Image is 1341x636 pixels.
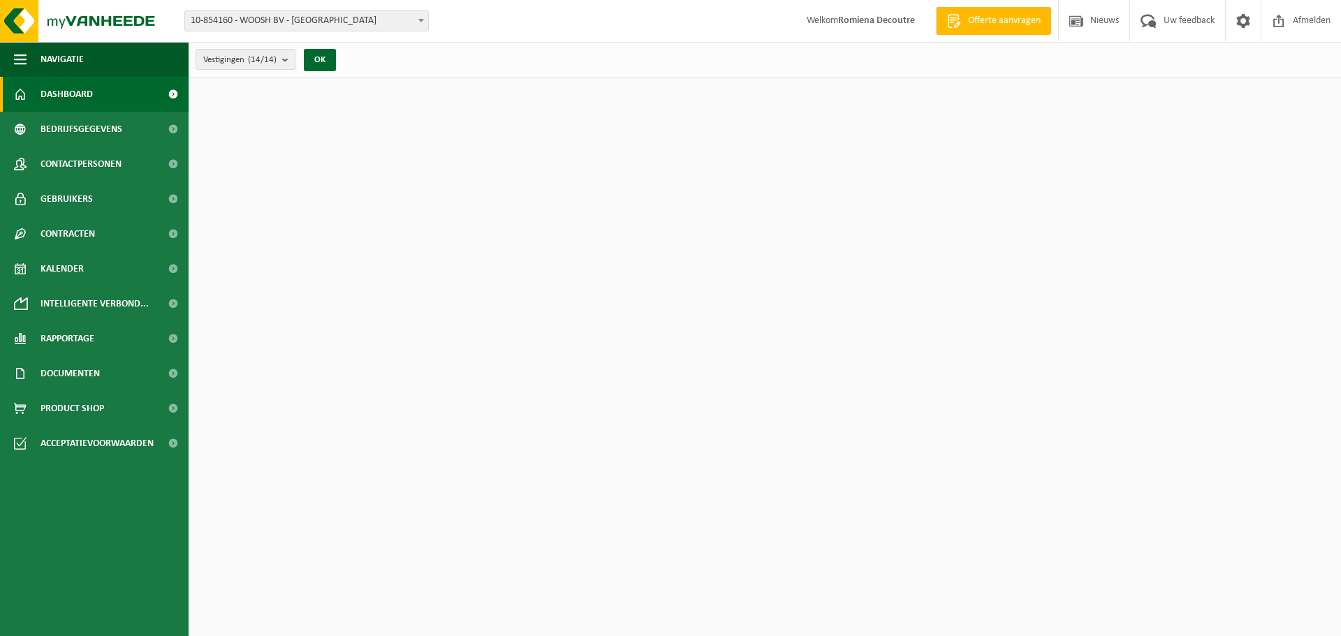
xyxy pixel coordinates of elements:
[41,77,93,112] span: Dashboard
[41,426,154,461] span: Acceptatievoorwaarden
[838,15,915,26] strong: Romiena Decoutre
[41,356,100,391] span: Documenten
[184,10,429,31] span: 10-854160 - WOOSH BV - GENT
[248,55,277,64] count: (14/14)
[965,14,1044,28] span: Offerte aanvragen
[41,182,93,216] span: Gebruikers
[196,49,295,70] button: Vestigingen(14/14)
[41,147,122,182] span: Contactpersonen
[304,49,336,71] button: OK
[41,321,94,356] span: Rapportage
[41,112,122,147] span: Bedrijfsgegevens
[41,42,84,77] span: Navigatie
[936,7,1051,35] a: Offerte aanvragen
[41,286,149,321] span: Intelligente verbond...
[41,391,104,426] span: Product Shop
[185,11,428,31] span: 10-854160 - WOOSH BV - GENT
[41,251,84,286] span: Kalender
[41,216,95,251] span: Contracten
[203,50,277,71] span: Vestigingen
